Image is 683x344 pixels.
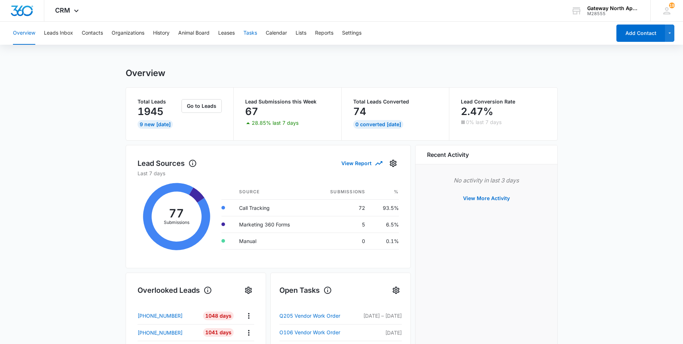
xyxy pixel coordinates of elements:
div: 1048 Days [203,312,234,320]
td: 0.1% [371,233,399,249]
p: Last 7 days [138,169,399,177]
button: Calendar [266,22,287,45]
button: Settings [243,285,254,296]
a: Go to Leads [181,103,222,109]
p: 1945 [138,106,163,117]
button: Organizations [112,22,144,45]
span: 19 [669,3,675,8]
p: [PHONE_NUMBER] [138,329,183,336]
td: 0 [312,233,371,249]
p: [DATE] [360,329,402,336]
button: Contacts [82,22,103,45]
p: Lead Conversion Rate [461,99,546,104]
div: 9 New [DATE] [138,120,173,129]
h1: Overview [126,68,165,79]
button: Reports [315,22,333,45]
p: Total Leads [138,99,180,104]
p: [PHONE_NUMBER] [138,312,183,319]
td: Marketing 360 Forms [233,216,312,233]
button: Actions [243,327,254,338]
h1: Open Tasks [279,285,332,296]
p: 2.47% [461,106,493,117]
button: Overview [13,22,35,45]
th: Submissions [312,184,371,200]
button: Settings [387,158,399,169]
p: 74 [353,106,366,117]
button: Go to Leads [181,99,222,113]
p: Total Leads Converted [353,99,438,104]
td: 93.5% [371,199,399,216]
div: 1041 Days [203,328,234,337]
a: O106 Vendor Work Order [279,328,360,337]
div: account name [587,5,640,11]
td: 5 [312,216,371,233]
button: Lists [296,22,306,45]
p: 0% last 7 days [466,120,502,125]
span: CRM [55,6,70,14]
a: [PHONE_NUMBER] [138,329,198,336]
button: Leases [218,22,235,45]
h1: Lead Sources [138,158,197,169]
p: No activity in last 3 days [427,176,546,185]
h1: Overlooked Leads [138,285,212,296]
h6: Recent Activity [427,150,469,159]
button: View More Activity [456,190,517,207]
button: Actions [243,310,254,321]
button: Settings [342,22,361,45]
button: Add Contact [616,25,665,42]
td: 6.5% [371,216,399,233]
button: View Report [341,157,382,169]
td: 72 [312,199,371,216]
th: % [371,184,399,200]
a: Q205 Vendor Work Order [279,312,360,320]
td: Manual [233,233,312,249]
p: 67 [245,106,258,117]
div: notifications count [669,3,675,8]
p: 28.85% last 7 days [252,120,298,125]
a: [PHONE_NUMBER] [138,312,198,319]
div: 0 Converted [DATE] [353,120,403,129]
button: Tasks [243,22,257,45]
button: Animal Board [178,22,210,45]
button: Leads Inbox [44,22,73,45]
p: Lead Submissions this Week [245,99,330,104]
th: Source [233,184,312,200]
button: History [153,22,170,45]
td: Call Tracking [233,199,312,216]
div: account id [587,11,640,16]
button: Settings [390,285,402,296]
p: [DATE] – [DATE] [360,312,402,319]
